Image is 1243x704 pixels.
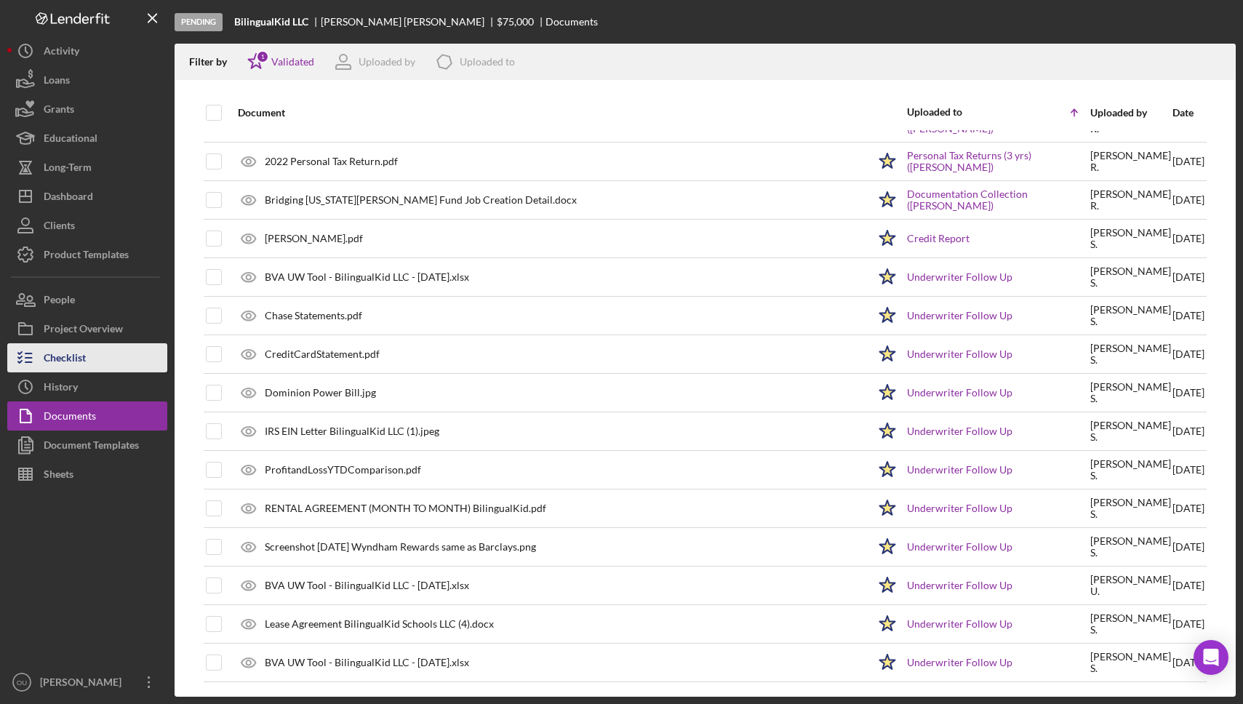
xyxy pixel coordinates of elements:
[44,153,92,185] div: Long-Term
[907,348,1012,360] a: Underwriter Follow Up
[1090,188,1171,212] div: [PERSON_NAME] R .
[1172,143,1204,180] div: [DATE]
[7,372,167,401] button: History
[1090,420,1171,443] div: [PERSON_NAME] S .
[265,233,363,244] div: [PERSON_NAME].pdf
[7,124,167,153] button: Educational
[7,431,167,460] button: Document Templates
[1090,304,1171,327] div: [PERSON_NAME] S .
[265,657,469,668] div: BVA UW Tool - BilingualKid LLC - [DATE].xlsx
[44,372,78,405] div: History
[907,618,1012,630] a: Underwriter Follow Up
[44,285,75,318] div: People
[44,431,139,463] div: Document Templates
[1194,640,1228,675] div: Open Intercom Messenger
[7,36,167,65] button: Activity
[265,425,439,437] div: IRS EIN Letter BilingualKid LLC (1).jpeg
[1172,490,1204,527] div: [DATE]
[907,106,998,118] div: Uploaded to
[265,271,469,283] div: BVA UW Tool - BilingualKid LLC - [DATE].xlsx
[7,211,167,240] button: Clients
[234,16,308,28] b: BilingualKid LLC
[44,343,86,376] div: Checklist
[1172,336,1204,372] div: [DATE]
[271,56,314,68] div: Validated
[907,464,1012,476] a: Underwriter Follow Up
[497,15,534,28] span: $75,000
[1172,259,1204,295] div: [DATE]
[7,668,167,697] button: OU[PERSON_NAME] Underwriting
[1090,497,1171,520] div: [PERSON_NAME] S .
[175,13,223,31] div: Pending
[1090,535,1171,559] div: [PERSON_NAME] S .
[44,401,96,434] div: Documents
[44,240,129,273] div: Product Templates
[907,387,1012,399] a: Underwriter Follow Up
[1090,265,1171,289] div: [PERSON_NAME] S .
[7,95,167,124] button: Grants
[265,348,380,360] div: CreditCardStatement.pdf
[44,460,73,492] div: Sheets
[44,314,123,347] div: Project Overview
[1090,107,1171,119] div: Uploaded by
[907,310,1012,321] a: Underwriter Follow Up
[265,503,546,514] div: RENTAL AGREEMENT (MONTH TO MONTH) BilingualKid.pdf
[907,150,1089,173] a: Personal Tax Returns (3 yrs) ([PERSON_NAME])
[1090,651,1171,674] div: [PERSON_NAME] S .
[907,233,970,244] a: Credit Report
[1172,529,1204,565] div: [DATE]
[265,580,469,591] div: BVA UW Tool - BilingualKid LLC - [DATE].xlsx
[7,343,167,372] button: Checklist
[265,541,536,553] div: Screenshot [DATE] Wyndham Rewards same as Barclays.png
[1090,574,1171,597] div: [PERSON_NAME] U .
[1172,182,1204,218] div: [DATE]
[1172,644,1204,681] div: [DATE]
[545,16,598,28] div: Documents
[7,182,167,211] button: Dashboard
[7,460,167,489] a: Sheets
[321,16,497,28] div: [PERSON_NAME] [PERSON_NAME]
[7,314,167,343] button: Project Overview
[1172,606,1204,642] div: [DATE]
[1090,458,1171,481] div: [PERSON_NAME] S .
[1172,375,1204,411] div: [DATE]
[460,56,515,68] div: Uploaded to
[907,580,1012,591] a: Underwriter Follow Up
[44,124,97,156] div: Educational
[359,56,415,68] div: Uploaded by
[265,464,421,476] div: ProfitandLossYTDComparison.pdf
[907,425,1012,437] a: Underwriter Follow Up
[1172,107,1204,119] div: Date
[907,271,1012,283] a: Underwriter Follow Up
[7,240,167,269] a: Product Templates
[7,65,167,95] button: Loans
[907,503,1012,514] a: Underwriter Follow Up
[907,188,1089,212] a: Documentation Collection ([PERSON_NAME])
[1090,381,1171,404] div: [PERSON_NAME] S .
[1172,452,1204,488] div: [DATE]
[1090,227,1171,250] div: [PERSON_NAME] S .
[1172,567,1204,604] div: [DATE]
[1090,343,1171,366] div: [PERSON_NAME] S .
[265,387,376,399] div: Dominion Power Bill.jpg
[265,310,362,321] div: Chase Statements.pdf
[7,401,167,431] button: Documents
[1172,413,1204,449] div: [DATE]
[256,50,269,63] div: 1
[44,211,75,244] div: Clients
[265,618,494,630] div: Lease Agreement BilingualKid Schools LLC (4).docx
[44,65,70,98] div: Loans
[44,182,93,215] div: Dashboard
[44,95,74,127] div: Grants
[907,657,1012,668] a: Underwriter Follow Up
